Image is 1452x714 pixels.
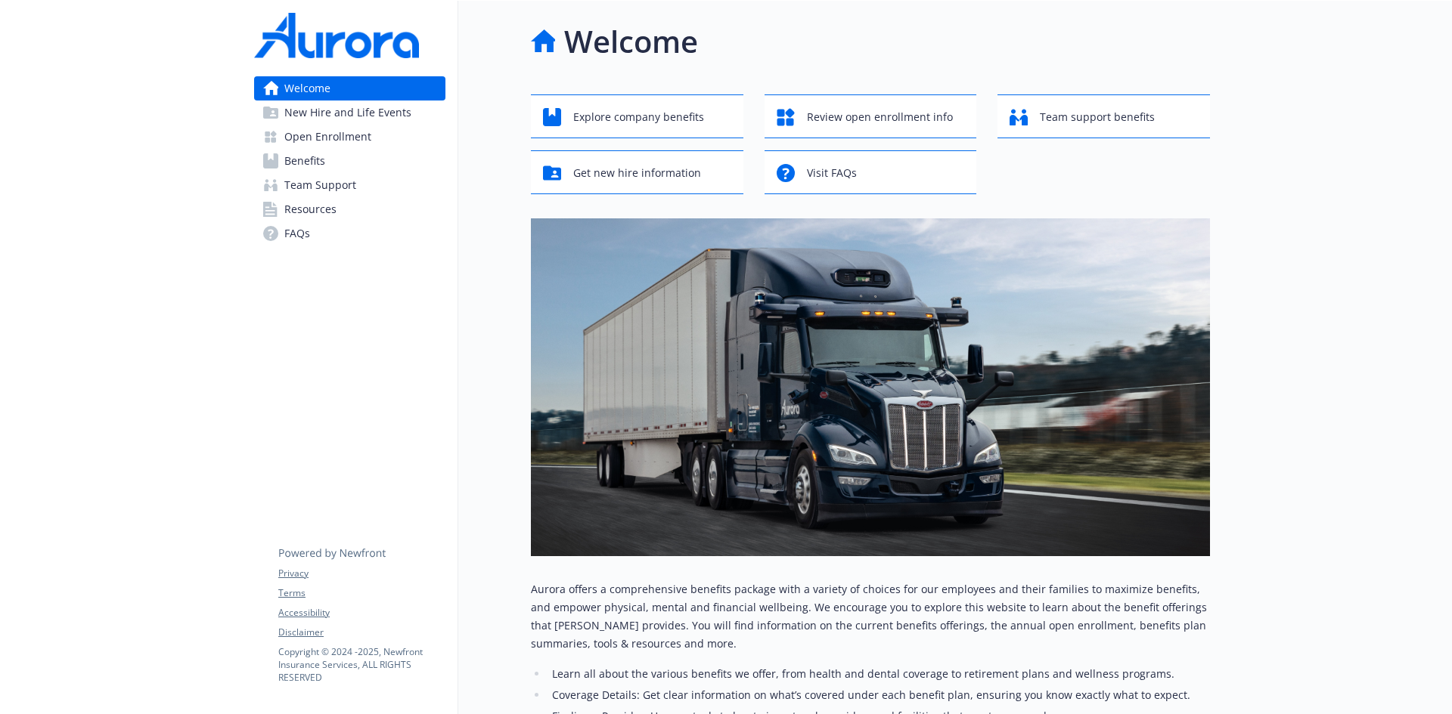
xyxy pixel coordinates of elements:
[765,150,977,194] button: Visit FAQs
[284,149,325,173] span: Benefits
[807,103,953,131] span: Review open enrollment info
[254,125,445,149] a: Open Enrollment
[765,94,977,138] button: Review open enrollment info
[254,149,445,173] a: Benefits
[548,686,1210,704] li: Coverage Details: Get clear information on what’s covered under each benefit plan, ensuring you k...
[278,645,445,684] p: Copyright © 2024 - 2025 , Newfront Insurance Services, ALL RIGHTS RESERVED
[531,218,1210,556] img: overview page banner
[531,94,743,138] button: Explore company benefits
[573,159,701,187] span: Get new hire information
[284,100,411,125] span: New Hire and Life Events
[278,626,445,639] a: Disclaimer
[284,76,330,100] span: Welcome
[278,586,445,600] a: Terms
[284,197,337,221] span: Resources
[1040,103,1155,131] span: Team support benefits
[564,19,698,64] h1: Welcome
[254,76,445,100] a: Welcome
[807,159,857,187] span: Visit FAQs
[254,100,445,125] a: New Hire and Life Events
[531,150,743,194] button: Get new hire information
[278,567,445,580] a: Privacy
[548,665,1210,683] li: Learn all about the various benefits we offer, from health and dental coverage to retirement plan...
[254,221,445,246] a: FAQs
[278,606,445,620] a: Accessibility
[254,197,445,221] a: Resources
[284,125,371,149] span: Open Enrollment
[997,94,1210,138] button: Team support benefits
[254,173,445,197] a: Team Support
[284,221,310,246] span: FAQs
[531,580,1210,653] p: Aurora offers a comprehensive benefits package with a variety of choices for our employees and th...
[284,173,356,197] span: Team Support
[573,103,704,131] span: Explore company benefits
